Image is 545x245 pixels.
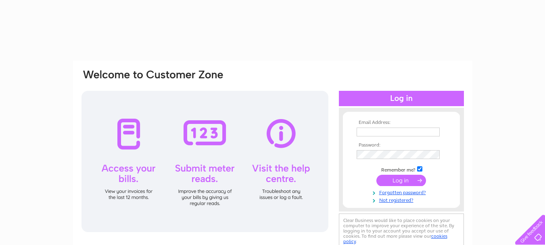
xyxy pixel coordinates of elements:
[343,233,447,244] a: cookies policy
[357,196,448,203] a: Not registered?
[355,165,448,173] td: Remember me?
[355,120,448,126] th: Email Address:
[357,188,448,196] a: Forgotten password?
[355,142,448,148] th: Password:
[376,175,426,186] input: Submit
